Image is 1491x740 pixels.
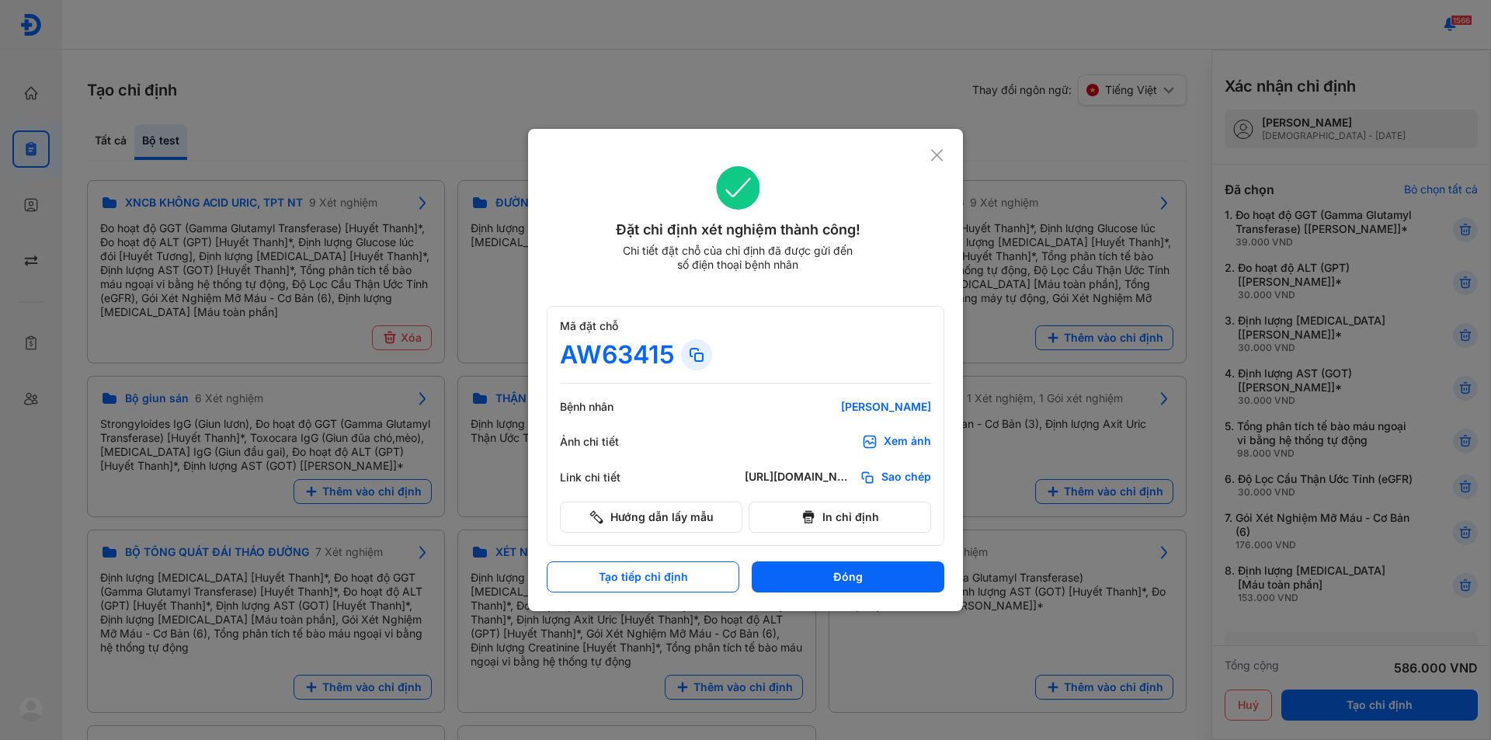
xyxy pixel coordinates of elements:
div: Ảnh chi tiết [560,435,653,449]
div: Bệnh nhân [560,400,653,414]
div: Đặt chỉ định xét nghiệm thành công! [547,219,930,241]
div: Xem ảnh [884,434,931,450]
div: [URL][DOMAIN_NAME] [745,470,853,485]
button: Tạo tiếp chỉ định [547,561,739,592]
button: In chỉ định [749,502,931,533]
button: Đóng [752,561,944,592]
button: Hướng dẫn lấy mẫu [560,502,742,533]
div: Mã đặt chỗ [560,319,931,333]
div: Chi tiết đặt chỗ của chỉ định đã được gửi đến số điện thoại bệnh nhân [616,244,860,272]
span: Sao chép [881,470,931,485]
div: [PERSON_NAME] [745,400,931,414]
div: Link chi tiết [560,471,653,485]
div: AW63415 [560,339,675,370]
